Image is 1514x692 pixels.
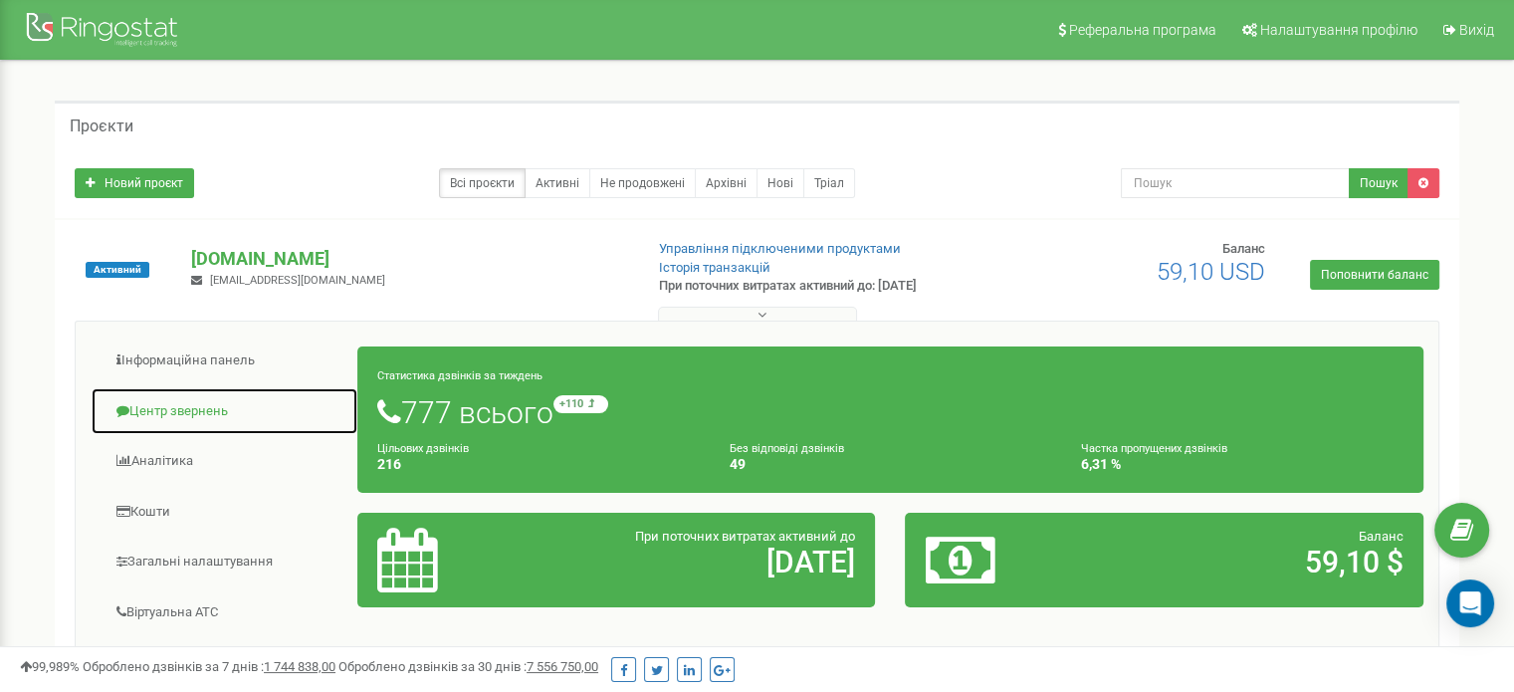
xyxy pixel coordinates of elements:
h4: 6,31 % [1081,457,1404,472]
a: Центр звернень [91,387,358,436]
span: Оброблено дзвінків за 30 днів : [338,659,598,674]
span: Активний [86,262,149,278]
a: Управління підключеними продуктами [659,241,901,256]
a: Загальні налаштування [91,538,358,586]
a: Наскрізна аналітика [91,638,358,687]
a: Історія транзакцій [659,260,770,275]
u: 1 744 838,00 [264,659,335,674]
small: Цільових дзвінків [377,442,469,455]
a: Новий проєкт [75,168,194,198]
h5: Проєкти [70,117,133,135]
a: Поповнити баланс [1310,260,1439,290]
a: Кошти [91,488,358,537]
small: Статистика дзвінків за тиждень [377,369,542,382]
button: Пошук [1349,168,1408,198]
span: Баланс [1222,241,1265,256]
h4: 216 [377,457,700,472]
a: Нові [757,168,804,198]
a: Тріал [803,168,855,198]
a: Віртуальна АТС [91,588,358,637]
span: [EMAIL_ADDRESS][DOMAIN_NAME] [210,274,385,287]
span: При поточних витратах активний до [635,529,855,544]
h2: [DATE] [546,546,855,578]
span: Налаштування профілю [1260,22,1417,38]
u: 7 556 750,00 [527,659,598,674]
p: При поточних витратах активний до: [DATE] [659,277,977,296]
h2: 59,10 $ [1095,546,1404,578]
span: Реферальна програма [1069,22,1216,38]
span: Баланс [1359,529,1404,544]
small: +110 [553,395,608,413]
a: Активні [525,168,590,198]
a: Архівні [695,168,757,198]
span: Оброблено дзвінків за 7 днів : [83,659,335,674]
span: 59,10 USD [1157,258,1265,286]
a: Інформаційна панель [91,337,358,385]
span: Вихід [1459,22,1494,38]
small: Без відповіді дзвінків [730,442,844,455]
p: [DOMAIN_NAME] [191,246,626,272]
input: Пошук [1121,168,1350,198]
h4: 49 [730,457,1052,472]
span: 99,989% [20,659,80,674]
a: Не продовжені [589,168,696,198]
h1: 777 всього [377,395,1404,429]
div: Open Intercom Messenger [1446,579,1494,627]
a: Аналiтика [91,437,358,486]
small: Частка пропущених дзвінків [1081,442,1227,455]
a: Всі проєкти [439,168,526,198]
